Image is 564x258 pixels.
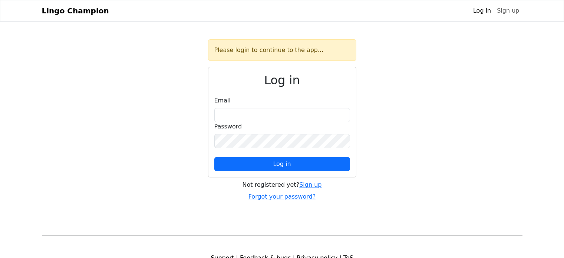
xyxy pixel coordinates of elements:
[299,181,321,188] a: Sign up
[214,73,350,87] h2: Log in
[214,96,231,105] label: Email
[470,3,494,18] a: Log in
[214,122,242,131] label: Password
[248,193,316,200] a: Forgot your password?
[208,39,356,61] div: Please login to continue to the app...
[214,157,350,171] button: Log in
[494,3,522,18] a: Sign up
[208,180,356,189] div: Not registered yet?
[42,3,109,18] a: Lingo Champion
[273,160,291,167] span: Log in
